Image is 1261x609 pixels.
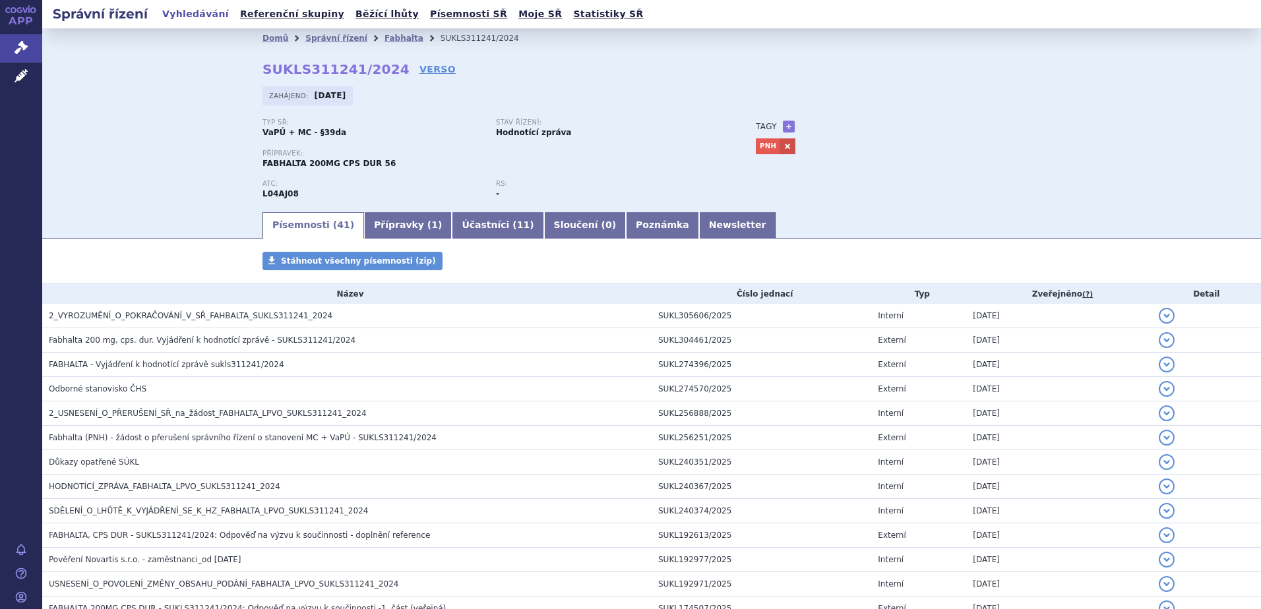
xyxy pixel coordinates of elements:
[966,548,1152,572] td: [DATE]
[878,531,906,540] span: Externí
[384,34,423,43] a: Fabhalta
[1159,405,1175,421] button: detail
[262,34,288,43] a: Domů
[966,499,1152,523] td: [DATE]
[49,531,430,540] span: FABHALTA, CPS DUR - SUKLS311241/2024: Odpověď na výzvu k součinnosti - doplnění reference
[305,34,367,43] a: Správní řízení
[262,252,443,270] a: Stáhnout všechny písemnosti (zip)
[966,450,1152,475] td: [DATE]
[42,5,158,23] h2: Správní řízení
[652,377,871,401] td: SUKL274570/2025
[49,311,332,320] span: 2_VYROZUMĚNÍ_O_POKRAČOVÁNÍ_V_SŘ_FAHBALTA_SUKLS311241_2024
[1159,454,1175,470] button: detail
[496,119,716,127] p: Stav řízení:
[652,475,871,499] td: SUKL240367/2025
[652,284,871,304] th: Číslo jednací
[605,219,612,230] span: 0
[878,579,904,589] span: Interní
[514,5,566,23] a: Moje SŘ
[236,5,348,23] a: Referenční skupiny
[871,284,966,304] th: Typ
[966,328,1152,353] td: [DATE]
[878,409,904,418] span: Interní
[262,212,364,239] a: Písemnosti (41)
[878,506,904,515] span: Interní
[878,384,906,393] span: Externí
[49,579,398,589] span: USNESENÍ_O_POVOLENÍ_ZMĚNY_OBSAHU_PODÁNÍ_FABHALTA_LPVO_SUKLS311241_2024
[1159,357,1175,372] button: detail
[452,212,543,239] a: Účastníci (11)
[878,555,904,564] span: Interní
[1159,308,1175,324] button: detail
[966,572,1152,596] td: [DATE]
[42,284,652,304] th: Název
[878,482,904,491] span: Interní
[158,5,233,23] a: Vyhledávání
[878,335,906,345] span: Externí
[652,548,871,572] td: SUKL192977/2025
[517,219,530,230] span: 11
[652,450,871,475] td: SUKL240351/2025
[878,433,906,442] span: Externí
[49,433,437,442] span: Fabhalta (PNH) - žádost o přerušení správního řízení o stanovení MC + VaPÚ - SUKLS311241/2024
[49,360,284,369] span: FABHALTA - Vyjádření k hodnotící zprávě sukls311241/2024
[49,555,241,564] span: Pověření Novartis s.r.o. - zaměstnanci_od 12.03.2025
[262,150,729,158] p: Přípravek:
[1152,284,1261,304] th: Detail
[431,219,438,230] span: 1
[699,212,776,239] a: Newsletter
[652,572,871,596] td: SUKL192971/2025
[281,256,436,266] span: Stáhnout všechny písemnosti (zip)
[1159,381,1175,397] button: detail
[652,304,871,328] td: SUKL305606/2025
[315,91,346,100] strong: [DATE]
[352,5,423,23] a: Běžící lhůty
[49,335,355,345] span: Fabhalta 200 mg, cps. dur. Vyjádření k hodnotící zprávě - SUKLS311241/2024
[878,457,904,467] span: Interní
[652,426,871,450] td: SUKL256251/2025
[1159,552,1175,567] button: detail
[756,138,780,154] a: PNH
[1159,503,1175,519] button: detail
[652,499,871,523] td: SUKL240374/2025
[49,384,146,393] span: Odborné stanovisko ČHS
[1159,527,1175,543] button: detail
[966,523,1152,548] td: [DATE]
[569,5,647,23] a: Statistiky SŘ
[966,377,1152,401] td: [DATE]
[262,61,410,77] strong: SUKLS311241/2024
[878,360,906,369] span: Externí
[419,63,456,76] a: VERSO
[1159,430,1175,446] button: detail
[441,28,536,48] li: SUKLS311241/2024
[262,189,299,198] strong: IPTAKOPAN
[878,311,904,320] span: Interní
[1082,290,1093,299] abbr: (?)
[49,506,368,515] span: SDĚLENÍ_O_LHŮTĚ_K_VYJÁDŘENÍ_SE_K_HZ_FABHALTA_LPVO_SUKLS311241_2024
[652,523,871,548] td: SUKL192613/2025
[1159,478,1175,494] button: detail
[626,212,699,239] a: Poznámka
[262,180,483,188] p: ATC:
[364,212,452,239] a: Přípravky (1)
[652,353,871,377] td: SUKL274396/2025
[1159,332,1175,348] button: detail
[337,219,350,230] span: 41
[496,128,571,137] strong: Hodnotící zpráva
[756,119,777,134] h3: Tagy
[966,304,1152,328] td: [DATE]
[783,121,795,132] a: +
[966,353,1152,377] td: [DATE]
[496,180,716,188] p: RS:
[966,475,1152,499] td: [DATE]
[966,401,1152,426] td: [DATE]
[966,426,1152,450] td: [DATE]
[652,328,871,353] td: SUKL304461/2025
[1159,576,1175,592] button: detail
[49,457,139,467] span: Důkazy opatřené SÚKL
[966,284,1152,304] th: Zveřejněno
[49,409,367,418] span: 2_USNESENÍ_O_PŘERUŠENÍ_SŘ_na_žádost_FABHALTA_LPVO_SUKLS311241_2024
[652,401,871,426] td: SUKL256888/2025
[544,212,626,239] a: Sloučení (0)
[262,159,396,168] span: FABHALTA 200MG CPS DUR 56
